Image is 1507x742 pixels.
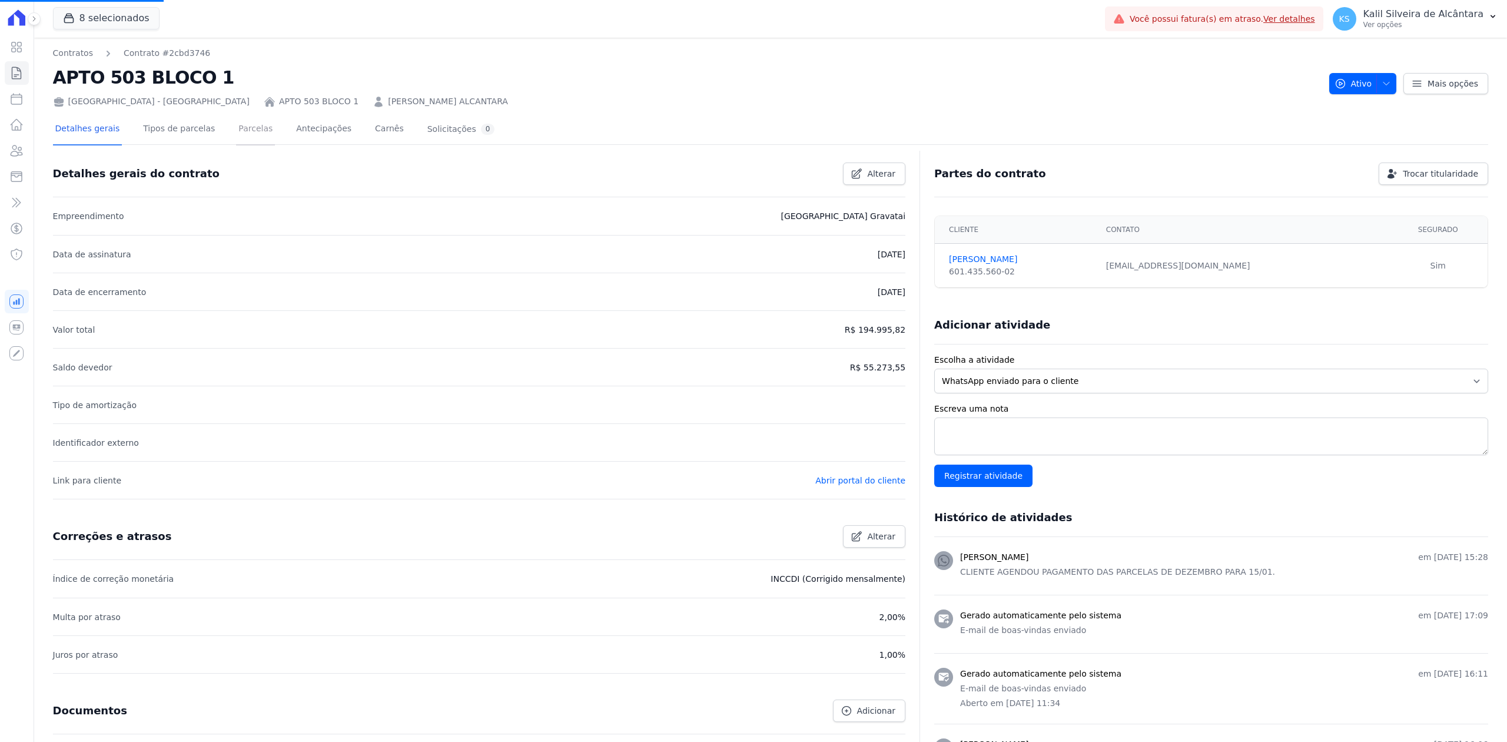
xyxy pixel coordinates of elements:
[934,354,1488,366] label: Escolha a atividade
[1418,609,1488,622] p: em [DATE] 17:09
[1263,14,1315,24] a: Ver detalhes
[879,648,905,662] p: 1,00%
[53,648,118,662] p: Juros por atraso
[1106,260,1382,272] div: [EMAIL_ADDRESS][DOMAIN_NAME]
[949,253,1092,266] a: [PERSON_NAME]
[878,285,905,299] p: [DATE]
[53,529,172,544] h3: Correções e atrasos
[960,668,1121,680] h3: Gerado automaticamente pelo sistema
[425,114,497,145] a: Solicitações0
[53,95,250,108] div: [GEOGRAPHIC_DATA] - [GEOGRAPHIC_DATA]
[771,572,905,586] p: INCCDI (Corrigido mensalmente)
[1363,20,1483,29] p: Ver opções
[1335,73,1372,94] span: Ativo
[53,7,160,29] button: 8 selecionados
[934,511,1072,525] h3: Histórico de atividades
[1389,244,1488,288] td: Sim
[857,705,895,717] span: Adicionar
[845,323,905,337] p: R$ 194.995,82
[1403,168,1478,180] span: Trocar titularidade
[279,95,359,108] a: APTO 503 BLOCO 1
[373,114,406,145] a: Carnês
[960,566,1488,578] p: CLIENTE AGENDOU PAGAMENTO DAS PARCELAS DE DEZEMBRO PARA 15/01.
[1389,216,1488,244] th: Segurado
[53,323,95,337] p: Valor total
[1130,13,1315,25] span: Você possui fatura(s) em atraso.
[236,114,275,145] a: Parcelas
[53,473,121,488] p: Link para cliente
[53,47,211,59] nav: Breadcrumb
[833,700,905,722] a: Adicionar
[53,47,1320,59] nav: Breadcrumb
[1418,551,1488,564] p: em [DATE] 15:28
[781,209,905,223] p: [GEOGRAPHIC_DATA] Gravatai
[878,247,905,261] p: [DATE]
[867,168,895,180] span: Alterar
[1099,216,1389,244] th: Contato
[1379,163,1488,185] a: Trocar titularidade
[1428,78,1478,90] span: Mais opções
[1403,73,1488,94] a: Mais opções
[935,216,1099,244] th: Cliente
[843,163,905,185] a: Alterar
[481,124,495,135] div: 0
[53,285,147,299] p: Data de encerramento
[141,114,217,145] a: Tipos de parcelas
[934,403,1488,415] label: Escreva uma nota
[53,398,137,412] p: Tipo de amortização
[53,167,220,181] h3: Detalhes gerais do contrato
[53,704,127,718] h3: Documentos
[879,610,905,624] p: 2,00%
[960,551,1028,564] h3: [PERSON_NAME]
[867,531,895,542] span: Alterar
[850,360,905,375] p: R$ 55.273,55
[53,64,1320,91] h2: APTO 503 BLOCO 1
[960,609,1121,622] h3: Gerado automaticamente pelo sistema
[53,209,124,223] p: Empreendimento
[124,47,210,59] a: Contrato #2cbd3746
[388,95,508,108] a: [PERSON_NAME] ALCANTARA
[1418,668,1488,680] p: em [DATE] 16:11
[53,114,122,145] a: Detalhes gerais
[960,697,1488,710] p: Aberto em [DATE] 11:34
[843,525,905,548] a: Alterar
[53,436,139,450] p: Identificador externo
[934,465,1033,487] input: Registrar atividade
[960,683,1488,695] p: E-mail de boas-vindas enviado
[53,360,112,375] p: Saldo devedor
[53,247,131,261] p: Data de assinatura
[427,124,495,135] div: Solicitações
[960,624,1488,637] p: E-mail de boas-vindas enviado
[949,266,1092,278] div: 601.435.560-02
[934,167,1046,181] h3: Partes do contrato
[294,114,354,145] a: Antecipações
[1323,2,1507,35] button: KS Kalil Silveira de Alcântara Ver opções
[53,572,174,586] p: Índice de correção monetária
[1339,15,1350,23] span: KS
[53,47,93,59] a: Contratos
[1363,8,1483,20] p: Kalil Silveira de Alcântara
[815,476,905,485] a: Abrir portal do cliente
[934,318,1050,332] h3: Adicionar atividade
[53,610,121,624] p: Multa por atraso
[1329,73,1397,94] button: Ativo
